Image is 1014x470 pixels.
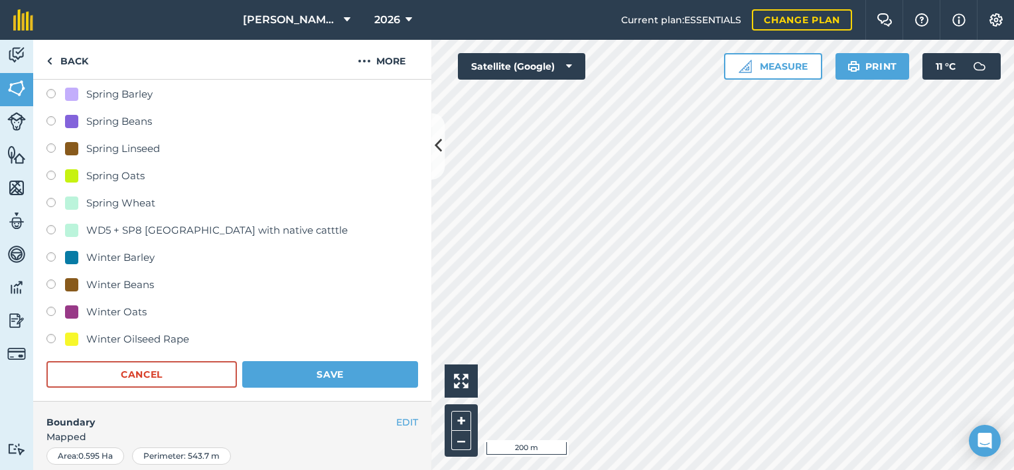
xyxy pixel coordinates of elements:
div: Winter Oilseed Rape [86,331,189,347]
img: svg+xml;base64,PHN2ZyB4bWxucz0iaHR0cDovL3d3dy53My5vcmcvMjAwMC9zdmciIHdpZHRoPSIxNyIgaGVpZ2h0PSIxNy... [952,12,966,28]
div: Open Intercom Messenger [969,425,1001,457]
span: [PERSON_NAME] & Sons Ltd [243,12,338,28]
button: Cancel [46,361,237,388]
div: Spring Beans [86,114,152,129]
img: fieldmargin Logo [13,9,33,31]
button: Save [242,361,418,388]
img: A question mark icon [914,13,930,27]
img: svg+xml;base64,PHN2ZyB4bWxucz0iaHR0cDovL3d3dy53My5vcmcvMjAwMC9zdmciIHdpZHRoPSIyMCIgaGVpZ2h0PSIyNC... [358,53,371,69]
img: Two speech bubbles overlapping with the left bubble in the forefront [877,13,893,27]
span: Mapped [33,430,431,444]
img: svg+xml;base64,PHN2ZyB4bWxucz0iaHR0cDovL3d3dy53My5vcmcvMjAwMC9zdmciIHdpZHRoPSI5IiBoZWlnaHQ9IjI0Ii... [46,53,52,69]
a: Change plan [752,9,852,31]
img: svg+xml;base64,PHN2ZyB4bWxucz0iaHR0cDovL3d3dy53My5vcmcvMjAwMC9zdmciIHdpZHRoPSI1NiIgaGVpZ2h0PSI2MC... [7,145,26,165]
button: – [451,431,471,450]
div: Spring Barley [86,86,153,102]
div: Spring Wheat [86,195,155,211]
img: svg+xml;base64,PD94bWwgdmVyc2lvbj0iMS4wIiBlbmNvZGluZz0idXRmLTgiPz4KPCEtLSBHZW5lcmF0b3I6IEFkb2JlIE... [7,244,26,264]
img: Four arrows, one pointing top left, one top right, one bottom right and the last bottom left [454,374,469,388]
img: svg+xml;base64,PD94bWwgdmVyc2lvbj0iMS4wIiBlbmNvZGluZz0idXRmLTgiPz4KPCEtLSBHZW5lcmF0b3I6IEFkb2JlIE... [7,112,26,131]
img: A cog icon [988,13,1004,27]
span: 11 ° C [936,53,956,80]
div: Perimeter : 543.7 m [132,447,231,465]
a: Back [33,40,102,79]
button: Satellite (Google) [458,53,585,80]
img: svg+xml;base64,PHN2ZyB4bWxucz0iaHR0cDovL3d3dy53My5vcmcvMjAwMC9zdmciIHdpZHRoPSI1NiIgaGVpZ2h0PSI2MC... [7,78,26,98]
img: svg+xml;base64,PD94bWwgdmVyc2lvbj0iMS4wIiBlbmNvZGluZz0idXRmLTgiPz4KPCEtLSBHZW5lcmF0b3I6IEFkb2JlIE... [7,45,26,65]
button: 11 °C [922,53,1001,80]
div: Winter Oats [86,304,147,320]
img: svg+xml;base64,PHN2ZyB4bWxucz0iaHR0cDovL3d3dy53My5vcmcvMjAwMC9zdmciIHdpZHRoPSIxOSIgaGVpZ2h0PSIyNC... [847,58,860,74]
img: svg+xml;base64,PD94bWwgdmVyc2lvbj0iMS4wIiBlbmNvZGluZz0idXRmLTgiPz4KPCEtLSBHZW5lcmF0b3I6IEFkb2JlIE... [7,311,26,331]
img: svg+xml;base64,PD94bWwgdmVyc2lvbj0iMS4wIiBlbmNvZGluZz0idXRmLTgiPz4KPCEtLSBHZW5lcmF0b3I6IEFkb2JlIE... [7,211,26,231]
div: Winter Barley [86,250,155,266]
img: svg+xml;base64,PD94bWwgdmVyc2lvbj0iMS4wIiBlbmNvZGluZz0idXRmLTgiPz4KPCEtLSBHZW5lcmF0b3I6IEFkb2JlIE... [7,443,26,455]
button: More [332,40,431,79]
button: Measure [724,53,822,80]
div: WD5 + SP8 [GEOGRAPHIC_DATA] with native catttle [86,222,348,238]
span: Current plan : ESSENTIALS [621,13,741,27]
button: Print [835,53,910,80]
button: + [451,411,471,431]
div: Area : 0.595 Ha [46,447,124,465]
img: svg+xml;base64,PD94bWwgdmVyc2lvbj0iMS4wIiBlbmNvZGluZz0idXRmLTgiPz4KPCEtLSBHZW5lcmF0b3I6IEFkb2JlIE... [966,53,993,80]
img: svg+xml;base64,PD94bWwgdmVyc2lvbj0iMS4wIiBlbmNvZGluZz0idXRmLTgiPz4KPCEtLSBHZW5lcmF0b3I6IEFkb2JlIE... [7,345,26,363]
button: EDIT [396,415,418,430]
img: svg+xml;base64,PD94bWwgdmVyc2lvbj0iMS4wIiBlbmNvZGluZz0idXRmLTgiPz4KPCEtLSBHZW5lcmF0b3I6IEFkb2JlIE... [7,277,26,297]
img: svg+xml;base64,PHN2ZyB4bWxucz0iaHR0cDovL3d3dy53My5vcmcvMjAwMC9zdmciIHdpZHRoPSI1NiIgaGVpZ2h0PSI2MC... [7,178,26,198]
h4: Boundary [33,402,396,430]
div: Spring Linseed [86,141,160,157]
span: 2026 [374,12,400,28]
div: Winter Beans [86,277,154,293]
div: Spring Oats [86,168,145,184]
img: Ruler icon [739,60,752,73]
